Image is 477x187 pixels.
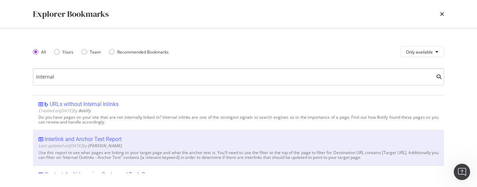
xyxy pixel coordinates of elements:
[90,49,101,55] div: Team
[82,49,101,55] div: Team
[38,150,439,160] div: Use this report to see what pages are linking to your target page and what the anchor text is. Yo...
[33,49,46,55] div: All
[41,49,46,55] div: All
[78,108,91,114] b: Botify
[62,49,73,55] div: Yours
[38,108,91,114] span: Created on [DATE] by
[109,49,169,55] div: Recommended Bookmarks
[454,164,470,180] iframe: Intercom live chat
[406,49,433,55] span: Only available
[117,49,169,55] div: Recommended Bookmarks
[50,101,119,108] div: URLs without Internal Inlinks
[440,8,444,20] div: times
[54,49,73,55] div: Yours
[400,46,444,57] button: Only available
[45,136,122,143] div: Interlink and Anchor Text Report
[33,8,109,20] div: Explorer Bookmarks
[38,115,439,125] div: Do you have pages on your site that are not internally linked to? Internal inlinks are one of the...
[33,68,444,85] input: Search
[38,143,122,149] span: Last updated on [DATE] by
[45,171,167,178] div: Content Audit Learning Center and Tech Resources
[88,143,122,149] b: [PERSON_NAME]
